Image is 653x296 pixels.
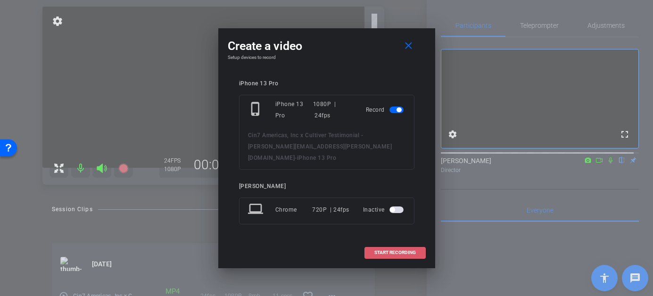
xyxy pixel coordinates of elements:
div: 1080P | 24fps [313,99,352,121]
div: iPhone 13 Pro [275,99,313,121]
div: Chrome [275,201,313,218]
button: START RECORDING [364,247,426,259]
mat-icon: phone_iphone [248,101,265,118]
span: Cin7 Americas, Inc x Cultiver Testimonial - [PERSON_NAME][EMAIL_ADDRESS][PERSON_NAME][DOMAIN_NAME] [248,132,392,161]
mat-icon: laptop [248,201,265,218]
span: START RECORDING [374,250,416,255]
div: Inactive [363,201,405,218]
div: iPhone 13 Pro [239,80,414,87]
div: [PERSON_NAME] [239,183,414,190]
span: iPhone 13 Pro [297,155,337,161]
div: Record [366,99,405,121]
div: 720P | 24fps [312,201,349,218]
span: - [295,155,297,161]
h4: Setup devices to record [228,55,426,60]
mat-icon: close [403,40,414,52]
div: Create a video [228,38,426,55]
